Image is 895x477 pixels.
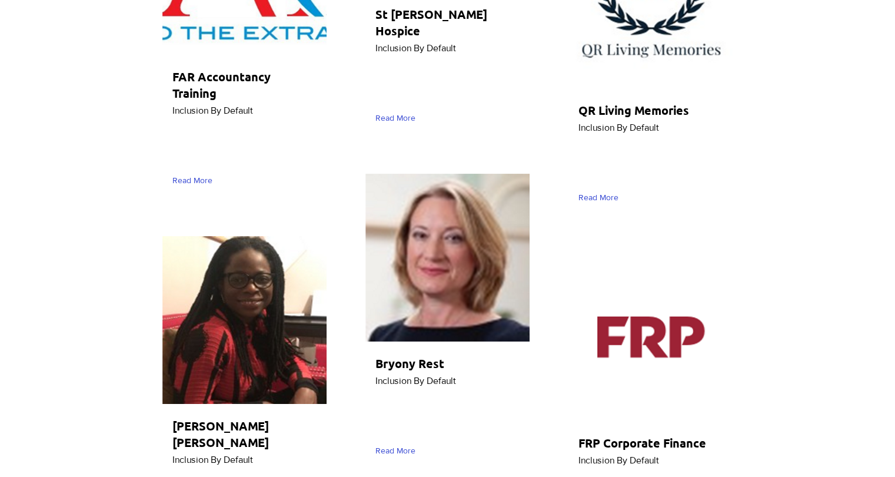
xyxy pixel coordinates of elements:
[172,69,271,101] span: FAR Accountancy Training
[578,122,659,132] span: Inclusion By Default
[578,187,624,208] a: Read More
[578,102,689,118] span: QR Living Memories
[172,455,253,465] span: Inclusion By Default
[172,418,269,450] span: [PERSON_NAME] [PERSON_NAME]
[578,435,706,450] span: FRP Corporate Finance
[375,440,421,461] a: Read More
[172,175,212,187] span: Read More
[578,455,659,465] span: Inclusion By Default
[172,170,218,191] a: Read More
[375,356,444,371] span: Bryony Rest
[172,105,253,115] span: Inclusion By Default
[375,112,415,124] span: Read More
[375,43,456,53] span: Inclusion By Default
[375,108,421,128] a: Read More
[375,6,487,38] span: St [PERSON_NAME] Hospice
[375,445,415,457] span: Read More
[375,376,456,386] span: Inclusion By Default
[578,192,618,204] span: Read More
